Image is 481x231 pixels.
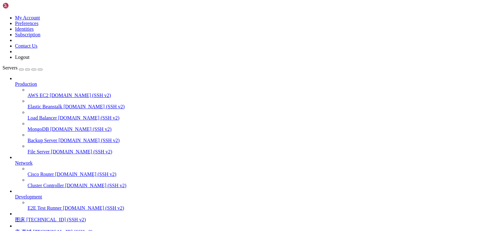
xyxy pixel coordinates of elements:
span: Development [15,194,42,199]
li: Load Balancer [DOMAIN_NAME] (SSH v2) [28,110,478,121]
a: AWS EC2 [DOMAIN_NAME] (SSH v2) [28,93,478,98]
li: MongoDB [DOMAIN_NAME] (SSH v2) [28,121,478,132]
li: AWS EC2 [DOMAIN_NAME] (SSH v2) [28,87,478,98]
span: [DOMAIN_NAME] (SSH v2) [50,93,111,98]
span: Network [15,160,33,166]
a: Subscription [15,32,40,37]
span: [DOMAIN_NAME] (SSH v2) [55,172,116,177]
span: AWS EC2 [28,93,49,98]
a: Cisco Router [DOMAIN_NAME] (SSH v2) [28,172,478,177]
span: [DOMAIN_NAME] (SSH v2) [64,104,125,109]
a: Backup Server [DOMAIN_NAME] (SSH v2) [28,138,478,143]
a: 图床 [TECHNICAL_ID] (SSH v2) [15,217,478,223]
span: Servers [3,65,18,70]
li: Production [15,76,478,155]
span: Cisco Router [28,172,54,177]
a: Development [15,194,478,200]
span: [DOMAIN_NAME] (SSH v2) [51,149,112,154]
a: Identities [15,26,34,32]
a: Production [15,81,478,87]
li: Cisco Router [DOMAIN_NAME] (SSH v2) [28,166,478,177]
span: [DOMAIN_NAME] (SSH v2) [63,205,124,211]
span: MongoDB [28,126,49,132]
span: Load Balancer [28,115,57,121]
a: My Account [15,15,40,20]
a: Logout [15,54,29,60]
a: Cluster Controller [DOMAIN_NAME] (SSH v2) [28,183,478,188]
li: Network [15,155,478,188]
a: Load Balancer [DOMAIN_NAME] (SSH v2) [28,115,478,121]
span: Backup Server [28,138,57,143]
li: Backup Server [DOMAIN_NAME] (SSH v2) [28,132,478,143]
img: Shellngn [3,3,39,9]
span: 图床 [15,217,25,222]
span: [DOMAIN_NAME] (SSH v2) [59,138,120,143]
span: [DOMAIN_NAME] (SSH v2) [65,183,127,188]
li: E2E Test Runner [DOMAIN_NAME] (SSH v2) [28,200,478,211]
a: E2E Test Runner [DOMAIN_NAME] (SSH v2) [28,205,478,211]
a: Elastic Beanstalk [DOMAIN_NAME] (SSH v2) [28,104,478,110]
a: Contact Us [15,43,38,49]
span: File Server [28,149,50,154]
li: 图床 [TECHNICAL_ID] (SSH v2) [15,211,478,223]
li: Elastic Beanstalk [DOMAIN_NAME] (SSH v2) [28,98,478,110]
a: Preferences [15,21,39,26]
li: Development [15,188,478,211]
span: Production [15,81,37,87]
a: Servers [3,65,43,70]
span: [DOMAIN_NAME] (SSH v2) [58,115,120,121]
span: Cluster Controller [28,183,64,188]
span: [DOMAIN_NAME] (SSH v2) [50,126,111,132]
a: File Server [DOMAIN_NAME] (SSH v2) [28,149,478,155]
span: [TECHNICAL_ID] (SSH v2) [26,217,86,222]
span: Elastic Beanstalk [28,104,62,109]
li: Cluster Controller [DOMAIN_NAME] (SSH v2) [28,177,478,188]
li: File Server [DOMAIN_NAME] (SSH v2) [28,143,478,155]
span: E2E Test Runner [28,205,62,211]
a: Network [15,160,478,166]
a: MongoDB [DOMAIN_NAME] (SSH v2) [28,126,478,132]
